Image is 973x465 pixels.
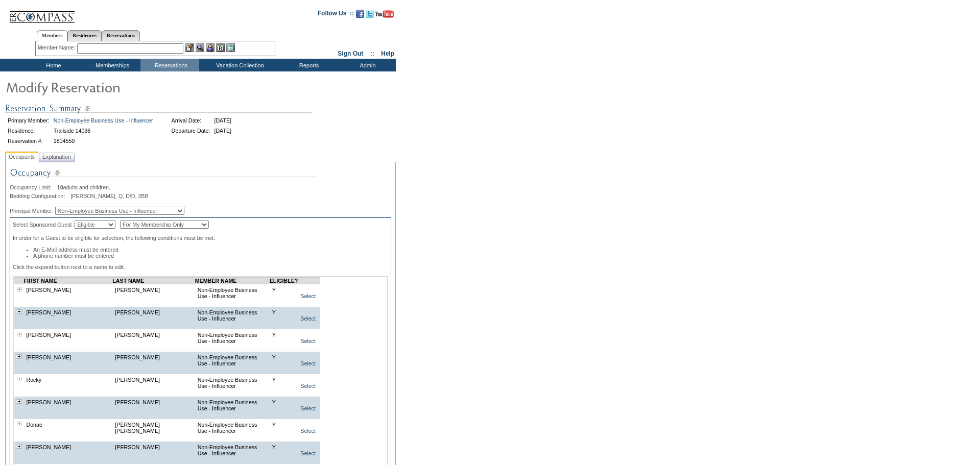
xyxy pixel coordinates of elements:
[17,354,21,359] img: plus.gif
[195,419,270,436] td: Non-Employee Business Use - Influencer
[196,43,204,52] img: View
[5,102,312,115] img: Reservation Summary
[17,377,21,381] img: plus.gif
[270,397,298,414] td: Y
[112,374,195,391] td: [PERSON_NAME]
[270,278,298,284] td: ELIGIBLE?
[6,136,51,145] td: Reservation #:
[10,184,56,190] span: Occupancy Limit:
[337,59,396,71] td: Admin
[270,442,298,459] td: Y
[5,77,209,97] img: Modify Reservation
[7,152,37,162] span: Occupants
[24,419,113,436] td: Donae
[195,284,270,302] td: Non-Employee Business Use - Influencer
[195,352,270,369] td: Non-Employee Business Use - Influencer
[300,360,316,366] a: Select
[17,309,21,314] img: plus.gif
[270,307,298,324] td: Y
[24,352,113,369] td: [PERSON_NAME]
[57,184,63,190] span: 10
[195,307,270,324] td: Non-Employee Business Use - Influencer
[318,9,354,21] td: Follow Us ::
[52,136,155,145] td: 1814550
[38,43,77,52] div: Member Name:
[338,50,363,57] a: Sign Out
[112,307,195,324] td: [PERSON_NAME]
[366,10,374,18] img: Follow us on Twitter
[10,184,391,190] div: adults and children.
[10,166,316,184] img: Occupancy
[300,405,316,411] a: Select
[216,43,225,52] img: Reservations
[300,450,316,456] a: Select
[195,374,270,391] td: Non-Employee Business Use - Influencer
[300,293,316,299] a: Select
[24,278,113,284] td: FIRST NAME
[185,43,194,52] img: b_edit.gif
[206,43,215,52] img: Impersonate
[140,59,199,71] td: Reservations
[24,397,113,414] td: [PERSON_NAME]
[170,126,212,135] td: Departure Date:
[52,126,155,135] td: Trailside 14036
[112,419,195,436] td: [PERSON_NAME] [PERSON_NAME]
[24,442,113,459] td: [PERSON_NAME]
[195,278,270,284] td: MEMBER NAME
[112,278,195,284] td: LAST NAME
[102,30,140,41] a: Reservations
[278,59,337,71] td: Reports
[33,253,388,259] li: A phone number must be entered
[10,208,54,214] span: Principal Member:
[199,59,278,71] td: Vacation Collection
[54,117,153,124] a: Non-Employee Business Use - Influencer
[300,428,316,434] a: Select
[381,50,394,57] a: Help
[33,247,388,253] li: An E-Mail address must be entered
[170,116,212,125] td: Arrival Date:
[270,284,298,302] td: Y
[270,352,298,369] td: Y
[23,59,82,71] td: Home
[67,30,102,41] a: Residences
[112,442,195,459] td: [PERSON_NAME]
[24,374,113,391] td: Rocky
[226,43,235,52] img: b_calculator.gif
[112,284,195,302] td: [PERSON_NAME]
[356,13,364,19] a: Become our fan on Facebook
[212,116,233,125] td: [DATE]
[6,116,51,125] td: Primary Member:
[195,442,270,459] td: Non-Employee Business Use - Influencer
[82,59,140,71] td: Memberships
[375,13,394,19] a: Subscribe to our YouTube Channel
[10,193,69,199] span: Bedding Configuration:
[17,287,21,291] img: plus.gif
[40,152,73,162] span: Explanation
[112,352,195,369] td: [PERSON_NAME]
[375,10,394,18] img: Subscribe to our YouTube Channel
[24,329,113,347] td: [PERSON_NAME]
[37,30,68,41] a: Members
[112,329,195,347] td: [PERSON_NAME]
[370,50,374,57] span: ::
[356,10,364,18] img: Become our fan on Facebook
[17,422,21,426] img: plus.gif
[24,307,113,324] td: [PERSON_NAME]
[70,193,148,199] span: [PERSON_NAME], Q, D/D, 2BB
[300,315,316,322] a: Select
[17,444,21,449] img: plus.gif
[24,284,113,302] td: [PERSON_NAME]
[270,374,298,391] td: Y
[195,329,270,347] td: Non-Employee Business Use - Influencer
[9,3,75,23] img: Compass Home
[300,383,316,389] a: Select
[195,397,270,414] td: Non-Employee Business Use - Influencer
[6,126,51,135] td: Residence:
[270,329,298,347] td: Y
[366,13,374,19] a: Follow us on Twitter
[17,332,21,336] img: plus.gif
[212,126,233,135] td: [DATE]
[300,338,316,344] a: Select
[112,397,195,414] td: [PERSON_NAME]
[270,419,298,436] td: Y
